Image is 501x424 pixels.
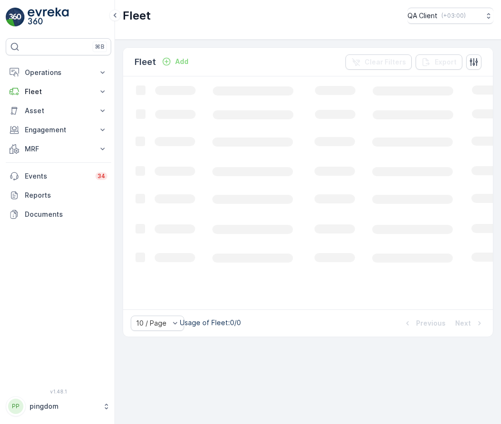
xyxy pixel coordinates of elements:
[6,186,111,205] a: Reports
[6,63,111,82] button: Operations
[175,57,188,66] p: Add
[30,402,98,411] p: pingdom
[95,43,104,51] p: ⌘B
[25,171,90,181] p: Events
[6,205,111,224] a: Documents
[6,167,111,186] a: Events34
[25,106,92,116] p: Asset
[6,101,111,120] button: Asset
[25,191,107,200] p: Reports
[6,389,111,394] span: v 1.48.1
[25,125,92,135] p: Engagement
[6,82,111,101] button: Fleet
[158,56,192,67] button: Add
[135,55,156,69] p: Fleet
[416,318,446,328] p: Previous
[28,8,69,27] img: logo_light-DOdMpM7g.png
[25,144,92,154] p: MRF
[25,210,107,219] p: Documents
[345,54,412,70] button: Clear Filters
[97,172,105,180] p: 34
[402,318,447,329] button: Previous
[8,399,23,414] div: PP
[25,87,92,96] p: Fleet
[180,318,241,328] p: Usage of Fleet : 0/0
[25,68,92,77] p: Operations
[6,396,111,416] button: PPpingdom
[416,54,462,70] button: Export
[441,12,466,20] p: ( +03:00 )
[407,8,493,24] button: QA Client(+03:00)
[6,8,25,27] img: logo
[455,318,471,328] p: Next
[123,8,151,23] p: Fleet
[435,57,457,67] p: Export
[6,120,111,139] button: Engagement
[365,57,406,67] p: Clear Filters
[407,11,438,21] p: QA Client
[6,139,111,159] button: MRF
[454,318,485,329] button: Next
